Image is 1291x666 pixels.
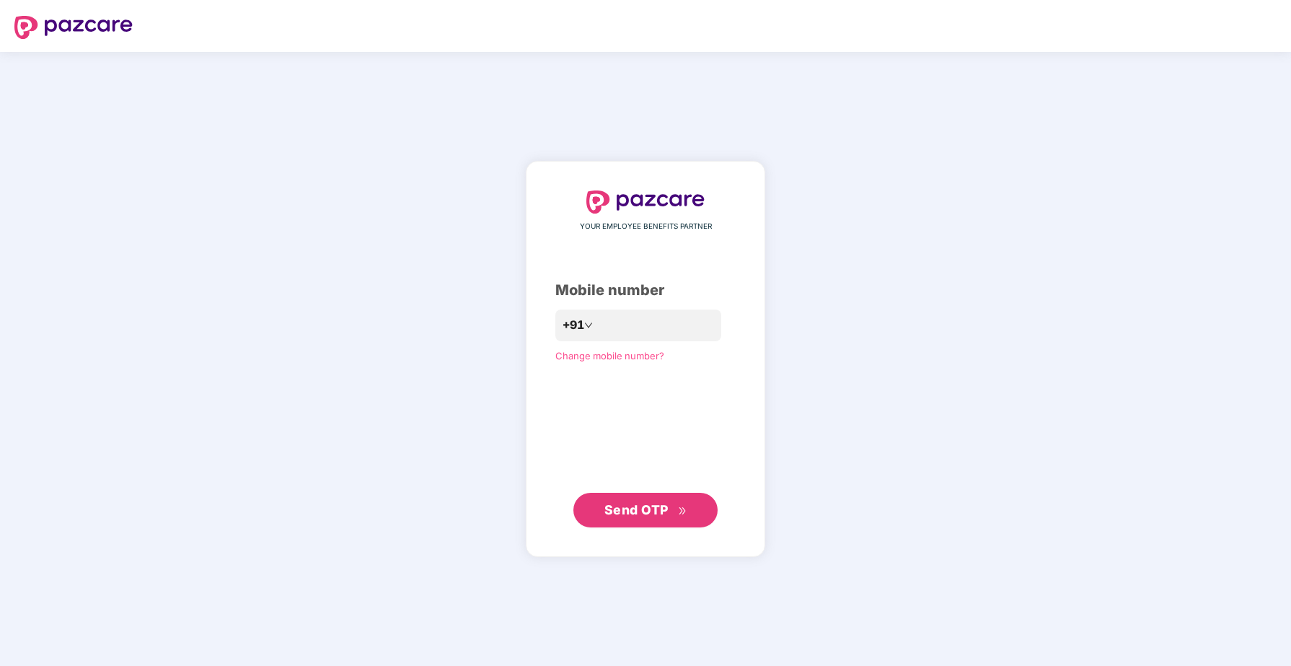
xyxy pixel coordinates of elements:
[580,221,712,232] span: YOUR EMPLOYEE BENEFITS PARTNER
[14,16,133,39] img: logo
[584,321,593,330] span: down
[586,190,705,214] img: logo
[573,493,718,527] button: Send OTPdouble-right
[604,502,669,517] span: Send OTP
[563,316,584,334] span: +91
[678,507,687,516] span: double-right
[555,279,736,302] div: Mobile number
[555,350,664,362] a: Change mobile number?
